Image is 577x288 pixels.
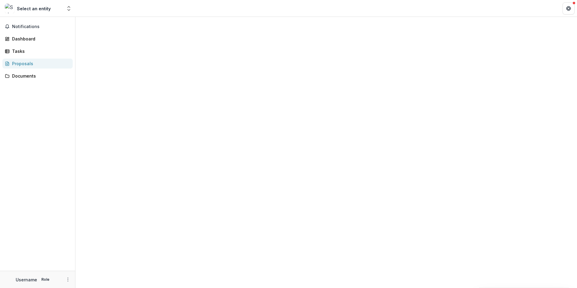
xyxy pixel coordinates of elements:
span: Notifications [12,24,70,29]
p: Role [40,277,51,282]
img: Select an entity [5,4,14,13]
a: Proposals [2,59,73,69]
div: Tasks [12,48,68,54]
p: Username [16,277,37,283]
div: Documents [12,73,68,79]
button: More [64,276,72,283]
button: Get Help [563,2,575,14]
div: Dashboard [12,36,68,42]
a: Tasks [2,46,73,56]
a: Documents [2,71,73,81]
a: Dashboard [2,34,73,44]
button: Open entity switcher [65,2,73,14]
button: Notifications [2,22,73,31]
div: Select an entity [17,5,51,12]
div: Proposals [12,60,68,67]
